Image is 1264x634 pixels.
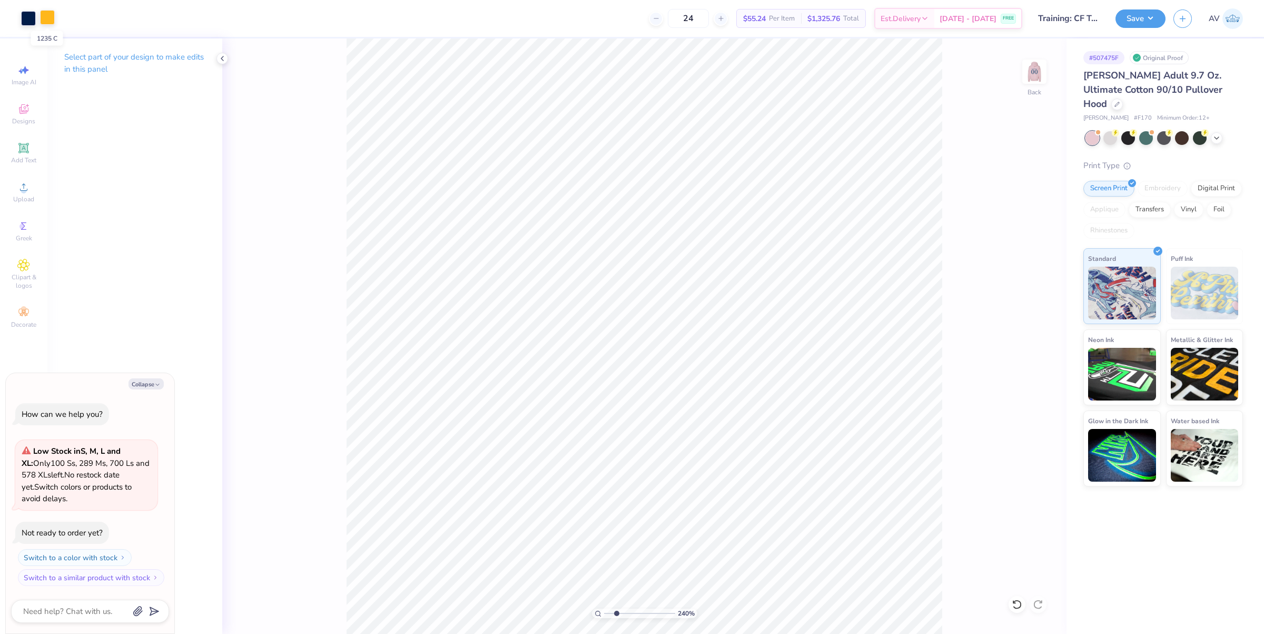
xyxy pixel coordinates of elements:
div: Vinyl [1174,202,1203,218]
div: # 507475F [1083,51,1124,64]
span: [PERSON_NAME] Adult 9.7 Oz. Ultimate Cotton 90/10 Pullover Hood [1083,69,1222,110]
span: Image AI [12,78,36,86]
div: Transfers [1129,202,1171,218]
span: Designs [12,117,35,125]
img: Metallic & Glitter Ink [1171,348,1239,401]
span: Minimum Order: 12 + [1157,114,1210,123]
button: Collapse [129,378,164,389]
img: Back [1024,61,1045,82]
div: Applique [1083,202,1125,218]
div: Print Type [1083,160,1243,172]
strong: Low Stock in S, M, L and XL : [22,446,121,469]
button: Save [1115,9,1166,28]
span: # F170 [1134,114,1152,123]
img: Standard [1088,267,1156,319]
span: Add Text [11,156,36,164]
a: AV [1209,8,1243,29]
div: Back [1028,87,1041,97]
span: Only 100 Ss, 289 Ms, 700 Ls and 578 XLs left. Switch colors or products to avoid delays. [22,446,150,504]
span: Est. Delivery [881,13,921,24]
span: Upload [13,195,34,203]
span: Per Item [769,13,795,24]
img: Water based Ink [1171,429,1239,482]
img: Puff Ink [1171,267,1239,319]
img: Neon Ink [1088,348,1156,401]
span: Metallic & Glitter Ink [1171,334,1233,345]
input: – – [668,9,709,28]
span: Puff Ink [1171,253,1193,264]
span: 240 % [678,609,695,618]
span: Glow in the Dark Ink [1088,415,1148,426]
img: Glow in the Dark Ink [1088,429,1156,482]
div: Original Proof [1130,51,1189,64]
div: Rhinestones [1083,223,1134,239]
span: AV [1209,13,1220,25]
span: Neon Ink [1088,334,1114,345]
div: Embroidery [1138,181,1188,197]
img: Switch to a color with stock [120,554,126,561]
img: Switch to a similar product with stock [152,574,159,581]
input: Untitled Design [1030,8,1108,29]
div: Digital Print [1191,181,1242,197]
span: Clipart & logos [5,273,42,290]
span: Decorate [11,320,36,329]
div: Screen Print [1083,181,1134,197]
span: $55.24 [743,13,766,24]
div: Not ready to order yet? [22,528,103,538]
button: Switch to a color with stock [18,549,132,566]
span: FREE [1003,15,1014,22]
button: Switch to a similar product with stock [18,569,164,586]
span: $1,325.76 [807,13,840,24]
span: [PERSON_NAME] [1083,114,1129,123]
span: Water based Ink [1171,415,1219,426]
span: Total [843,13,859,24]
span: Greek [16,234,32,242]
div: How can we help you? [22,409,103,420]
span: [DATE] - [DATE] [940,13,996,24]
span: Standard [1088,253,1116,264]
div: Foil [1207,202,1231,218]
img: Aargy Velasco [1222,8,1243,29]
span: No restock date yet. [22,470,120,492]
p: Select part of your design to make edits in this panel [64,51,205,75]
div: 1235 C [31,31,63,46]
